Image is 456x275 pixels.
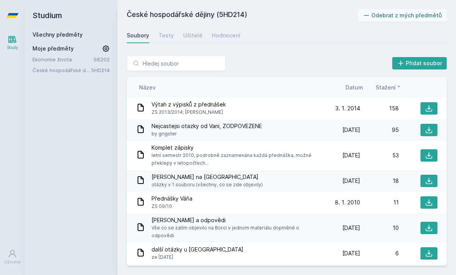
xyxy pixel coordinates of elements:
[342,224,360,232] span: [DATE]
[94,56,110,62] a: 5IE202
[342,250,360,257] span: [DATE]
[212,32,240,39] div: Hodnocení
[360,177,399,185] div: 18
[151,108,226,116] span: ZS 2013/2014; [PERSON_NAME]
[32,56,94,63] a: Ekonomie života
[2,31,23,54] a: Study
[360,250,399,257] div: 6
[183,32,202,39] div: Učitelé
[376,83,402,91] button: Stažení
[360,224,399,232] div: 10
[345,83,363,91] button: Datum
[151,224,318,240] span: Vše co se zatím objevilo na Borci v jednom materiálu doplněné o odpovědi
[335,105,360,112] span: 3. 1. 2014
[151,122,262,130] span: Nejcastejsi otazky od Vani, ZODPOVEZENE
[127,9,358,22] h2: České hospodářské dějiny (5HD214)
[32,31,83,38] a: Všechny předměty
[2,245,23,269] a: Uživatel
[151,181,263,189] span: otázky v 1 souboru (všechny, co se zde objevily)
[151,195,192,202] span: Přednášky Váňa
[151,202,192,210] span: ZS 09/10
[127,28,149,43] a: Soubory
[342,177,360,185] span: [DATE]
[342,152,360,159] span: [DATE]
[151,130,262,138] span: by grigster
[32,45,74,52] span: Moje předměty
[335,199,360,206] span: 8. 1. 2010
[151,101,226,108] span: Výtah z výpisků z přednášek
[4,259,20,265] div: Uživatel
[158,28,174,43] a: Testy
[358,9,447,22] button: Odebrat z mých předmětů
[360,105,399,112] div: 158
[91,67,110,73] a: 5HD214
[151,173,263,181] span: [PERSON_NAME] na [GEOGRAPHIC_DATA]
[151,253,243,261] span: ze [DATE]
[360,152,399,159] div: 53
[127,56,226,71] input: Hledej soubor
[151,152,318,167] span: letní semestr 2010, podrobně zaznamenána každá přednáška, možné překlepy v letopočtech...
[151,246,243,253] span: další otázky u [GEOGRAPHIC_DATA]
[151,144,318,152] span: Komplet zápisky
[376,83,396,91] span: Stažení
[158,32,174,39] div: Testy
[151,216,318,224] span: [PERSON_NAME] a odpovědi
[360,126,399,134] div: 95
[212,28,240,43] a: Hodnocení
[342,126,360,134] span: [DATE]
[183,28,202,43] a: Učitelé
[127,32,149,39] div: Soubory
[392,57,447,69] button: Přidat soubor
[139,83,156,91] button: Název
[32,66,91,74] a: České hospodářské dějiny
[7,45,18,51] div: Study
[360,199,399,206] div: 11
